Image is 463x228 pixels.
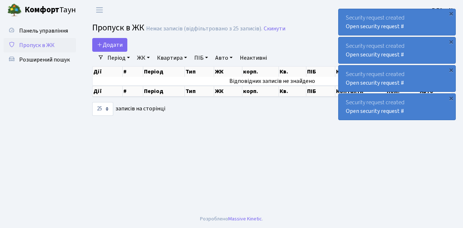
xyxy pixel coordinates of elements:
select: записів на сторінці [92,102,113,116]
th: Дії [93,86,123,97]
a: Авто [212,52,235,64]
th: Кв. [279,86,307,97]
th: Дії [93,67,123,77]
th: корп. [242,67,279,77]
a: Панель управління [4,24,76,38]
th: Контакти [335,86,386,97]
a: Неактивні [237,52,270,64]
span: Пропуск в ЖК [92,21,144,34]
span: Додати [97,41,123,49]
a: Пропуск в ЖК [4,38,76,52]
a: Скинути [264,25,285,32]
th: Період [143,86,185,97]
th: Період [143,67,185,77]
div: × [447,94,455,102]
a: Період [105,52,133,64]
a: Open security request # [346,79,404,87]
img: logo.png [7,3,22,17]
a: Massive Kinetic [228,215,262,223]
span: Розширений пошук [19,56,70,64]
th: ЖК [214,67,242,77]
th: Тип [185,67,214,77]
div: Розроблено . [200,215,263,223]
td: Відповідних записів не знайдено [93,77,452,85]
div: × [447,66,455,73]
th: корп. [242,86,279,97]
th: ПІБ [306,67,335,77]
th: ЖК [214,86,242,97]
a: Розширений пошук [4,52,76,67]
button: Переключити навігацію [90,4,109,16]
label: записів на сторінці [92,102,165,116]
th: Тип [185,86,214,97]
div: Security request created [339,37,455,63]
div: Security request created [339,66,455,92]
b: Комфорт [25,4,59,16]
a: Додати [92,38,127,52]
a: Open security request # [346,22,404,30]
a: Квартира [154,52,190,64]
th: # [123,86,143,97]
a: ВЛ2 -. К. [432,6,454,14]
th: ПІБ [306,86,335,97]
a: Open security request # [346,51,404,59]
th: # [123,67,143,77]
span: Панель управління [19,27,68,35]
th: Кв. [279,67,307,77]
th: Контакти [335,67,386,77]
a: Open security request # [346,107,404,115]
a: ЖК [134,52,153,64]
div: × [447,10,455,17]
div: × [447,38,455,45]
span: Таун [25,4,76,16]
div: Security request created [339,9,455,35]
div: Security request created [339,94,455,120]
span: Пропуск в ЖК [19,41,55,49]
div: Немає записів (відфільтровано з 25 записів). [146,25,262,32]
a: ПІБ [191,52,211,64]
